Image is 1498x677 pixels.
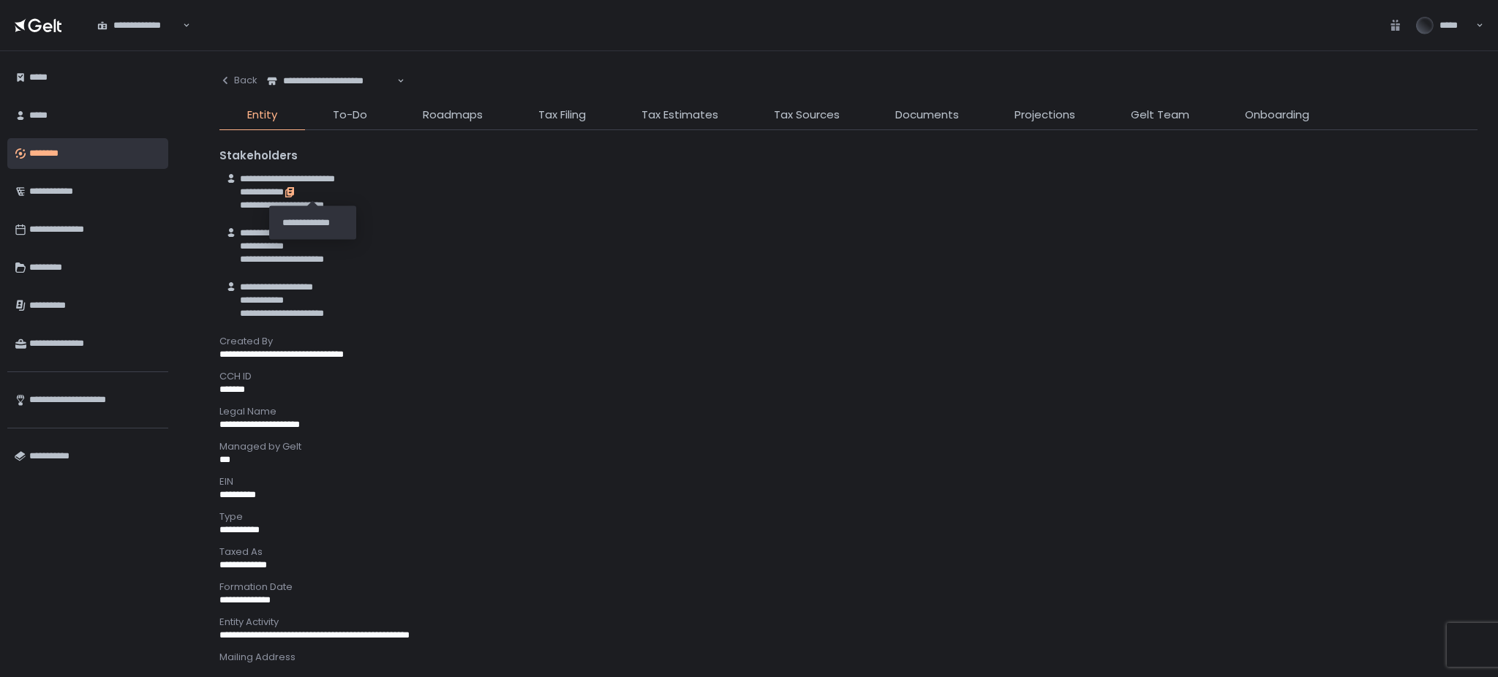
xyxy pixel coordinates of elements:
div: Legal Name [219,405,1478,418]
div: EIN [219,475,1478,488]
span: Tax Filing [538,107,586,124]
div: Search for option [257,66,404,97]
div: Type [219,510,1478,523]
button: Back [219,66,257,95]
span: Tax Estimates [641,107,718,124]
span: Documents [895,107,959,124]
div: Taxed As [219,545,1478,559]
div: Managed by Gelt [219,440,1478,453]
div: Formation Date [219,580,1478,594]
div: Back [219,74,257,87]
span: Roadmaps [423,107,483,124]
div: Entity Activity [219,616,1478,629]
div: Mailing Address [219,651,1478,664]
span: Onboarding [1245,107,1309,124]
div: Search for option [88,10,190,40]
span: Projections [1015,107,1075,124]
div: Stakeholders [219,148,1478,164]
div: Created By [219,335,1478,348]
div: CCH ID [219,370,1478,383]
span: Entity [247,107,277,124]
span: Gelt Team [1131,107,1189,124]
span: Tax Sources [774,107,840,124]
span: To-Do [333,107,367,124]
input: Search for option [395,74,396,88]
